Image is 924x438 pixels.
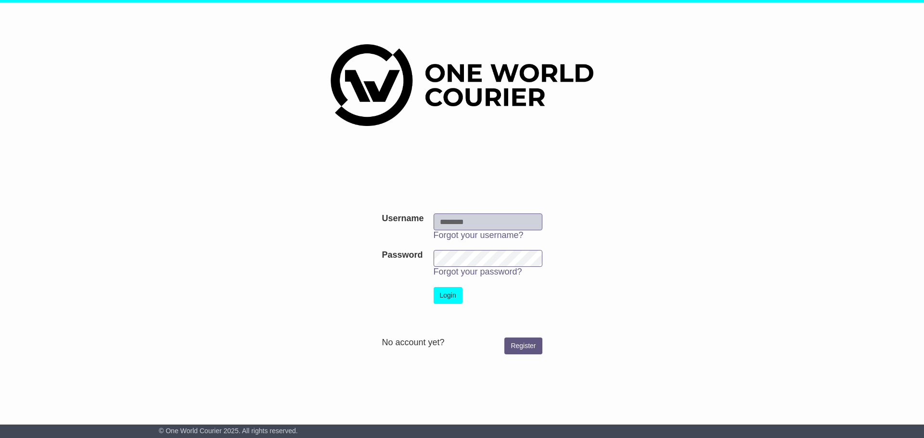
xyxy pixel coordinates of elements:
[382,213,423,224] label: Username
[504,338,542,354] a: Register
[382,338,542,348] div: No account yet?
[434,287,462,304] button: Login
[331,44,593,126] img: One World
[382,250,423,261] label: Password
[434,230,524,240] a: Forgot your username?
[159,427,298,435] span: © One World Courier 2025. All rights reserved.
[434,267,522,276] a: Forgot your password?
